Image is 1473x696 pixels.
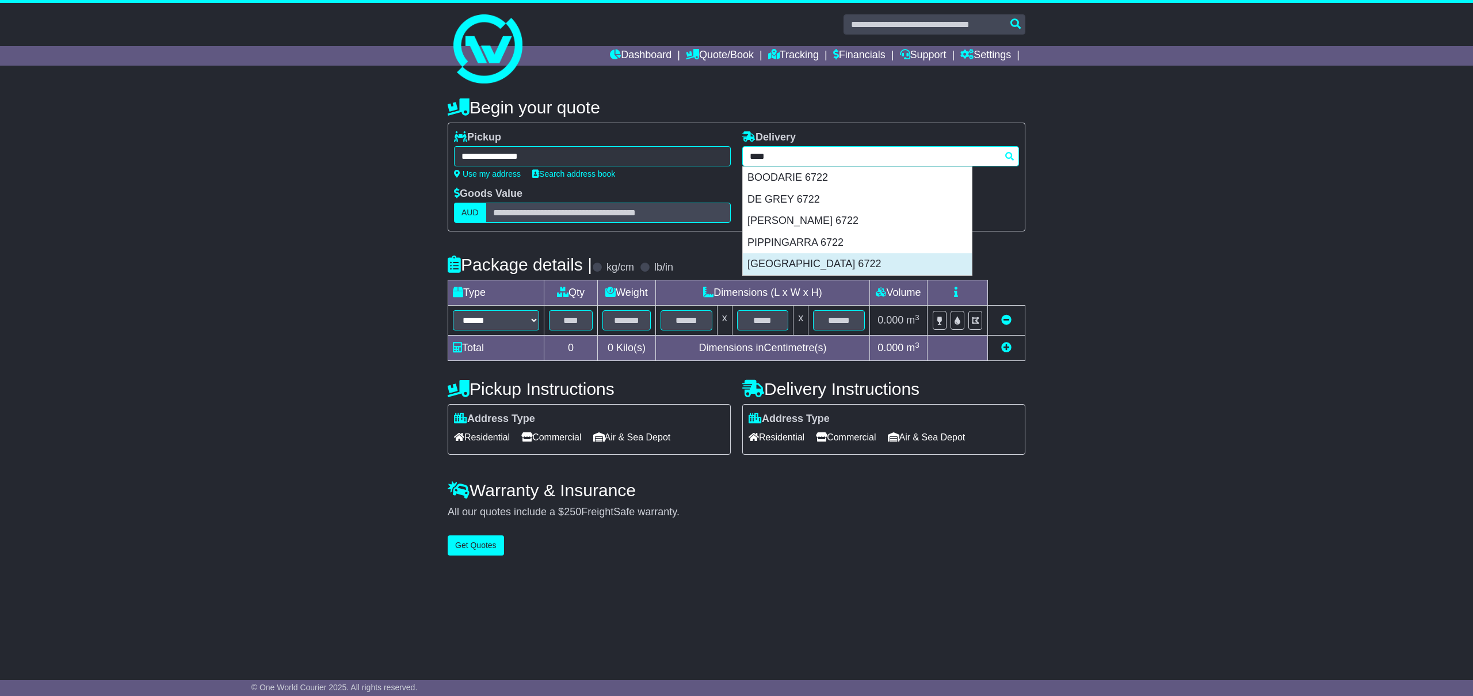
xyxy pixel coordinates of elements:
[448,379,731,398] h4: Pickup Instructions
[454,203,486,223] label: AUD
[749,413,830,425] label: Address Type
[743,189,972,211] div: DE GREY 6722
[768,46,819,66] a: Tracking
[532,169,615,178] a: Search address book
[598,280,656,306] td: Weight
[655,280,869,306] td: Dimensions (L x W x H)
[900,46,947,66] a: Support
[448,280,544,306] td: Type
[742,379,1025,398] h4: Delivery Instructions
[743,210,972,232] div: [PERSON_NAME] 6722
[448,98,1025,117] h4: Begin your quote
[448,255,592,274] h4: Package details |
[454,188,522,200] label: Goods Value
[742,131,796,144] label: Delivery
[544,336,598,361] td: 0
[749,428,804,446] span: Residential
[960,46,1011,66] a: Settings
[593,428,671,446] span: Air & Sea Depot
[655,336,869,361] td: Dimensions in Centimetre(s)
[654,261,673,274] label: lb/in
[686,46,754,66] a: Quote/Book
[1001,342,1012,353] a: Add new item
[598,336,656,361] td: Kilo(s)
[717,306,732,336] td: x
[448,506,1025,519] div: All our quotes include a $ FreightSafe warranty.
[743,167,972,189] div: BOODARIE 6722
[448,336,544,361] td: Total
[877,314,903,326] span: 0.000
[743,253,972,275] div: [GEOGRAPHIC_DATA] 6722
[608,342,613,353] span: 0
[521,428,581,446] span: Commercial
[816,428,876,446] span: Commercial
[454,131,501,144] label: Pickup
[888,428,966,446] span: Air & Sea Depot
[564,506,581,518] span: 250
[610,46,671,66] a: Dashboard
[743,232,972,254] div: PIPPINGARRA 6722
[454,428,510,446] span: Residential
[448,535,504,556] button: Get Quotes
[915,341,919,349] sup: 3
[833,46,886,66] a: Financials
[915,313,919,322] sup: 3
[606,261,634,274] label: kg/cm
[906,314,919,326] span: m
[448,481,1025,500] h4: Warranty & Insurance
[906,342,919,353] span: m
[1001,314,1012,326] a: Remove this item
[877,342,903,353] span: 0.000
[742,146,1019,166] typeahead: Please provide city
[793,306,808,336] td: x
[544,280,598,306] td: Qty
[454,413,535,425] label: Address Type
[251,683,418,692] span: © One World Courier 2025. All rights reserved.
[869,280,927,306] td: Volume
[454,169,521,178] a: Use my address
